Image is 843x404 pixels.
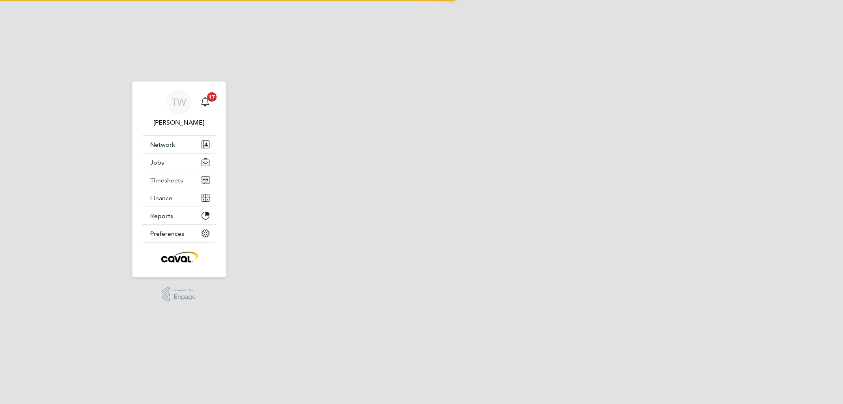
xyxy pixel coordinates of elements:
span: Engage [174,294,196,300]
span: Jobs [150,159,164,166]
nav: Main navigation [132,82,226,277]
button: Reports [142,207,216,224]
span: Network [150,141,175,148]
a: 17 [197,89,213,115]
span: 17 [207,92,217,102]
span: Preferences [150,230,184,237]
a: Go to home page [142,250,216,263]
a: Powered byEngage [162,287,196,302]
a: TW[PERSON_NAME] [142,89,216,127]
span: Timesheets [150,176,183,184]
button: Finance [142,189,216,207]
span: Tim Wells [142,118,216,127]
button: Timesheets [142,171,216,189]
span: Reports [150,212,173,220]
span: Powered by [174,287,196,294]
span: TW [172,97,186,107]
button: Preferences [142,225,216,242]
img: caval-logo-retina.png [159,250,198,263]
span: Finance [150,194,172,202]
button: Jobs [142,154,216,171]
button: Network [142,136,216,153]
